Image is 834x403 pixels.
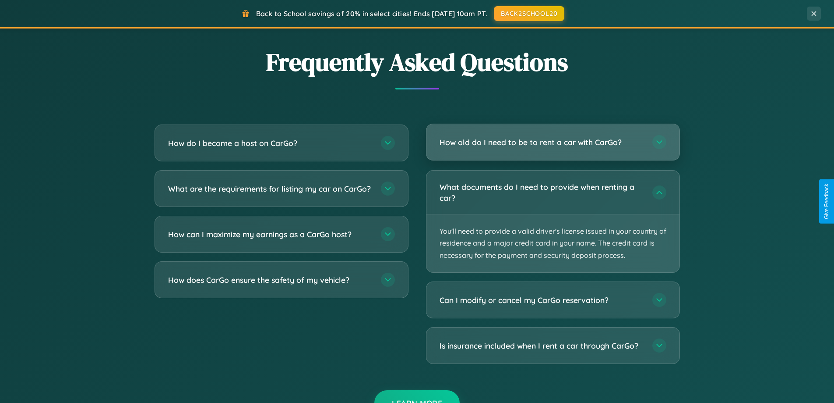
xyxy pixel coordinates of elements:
h3: What documents do I need to provide when renting a car? [440,182,644,203]
h3: How does CarGo ensure the safety of my vehicle? [168,275,372,285]
button: BACK2SCHOOL20 [494,6,564,21]
h3: How old do I need to be to rent a car with CarGo? [440,137,644,148]
h3: Is insurance included when I rent a car through CarGo? [440,340,644,351]
h3: Can I modify or cancel my CarGo reservation? [440,295,644,306]
h3: What are the requirements for listing my car on CarGo? [168,183,372,194]
div: Give Feedback [823,184,830,219]
h3: How can I maximize my earnings as a CarGo host? [168,229,372,240]
p: You'll need to provide a valid driver's license issued in your country of residence and a major c... [426,214,679,272]
span: Back to School savings of 20% in select cities! Ends [DATE] 10am PT. [256,9,487,18]
h2: Frequently Asked Questions [155,45,680,79]
h3: How do I become a host on CarGo? [168,138,372,149]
